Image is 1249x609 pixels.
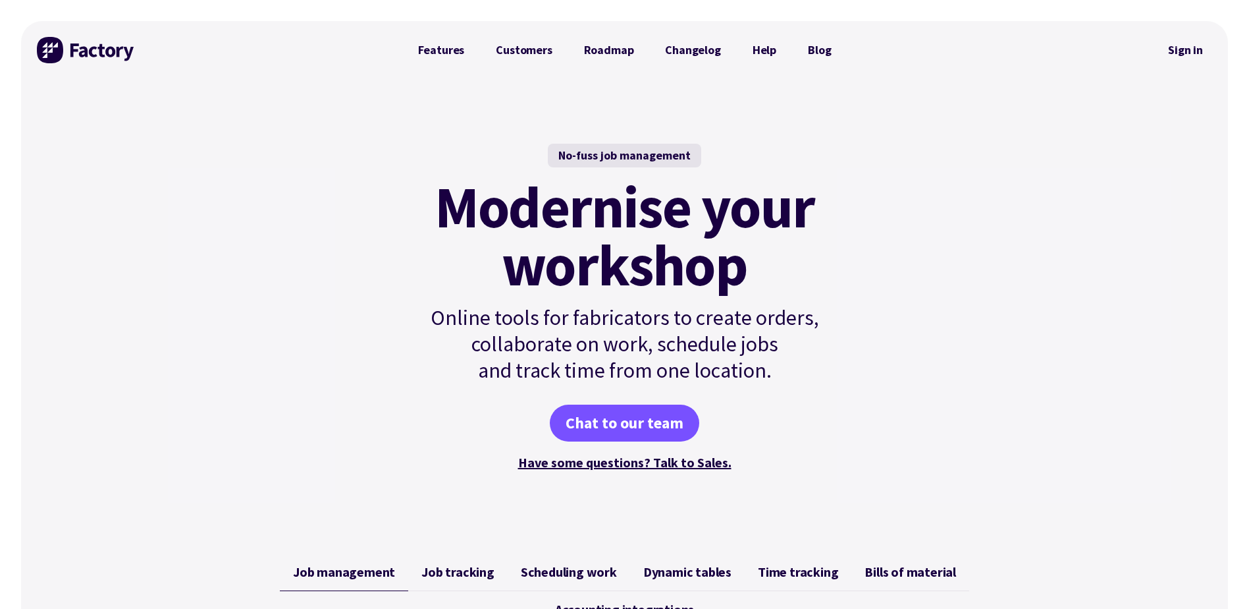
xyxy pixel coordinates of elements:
img: Factory [37,37,136,63]
a: Changelog [649,37,736,63]
div: No-fuss job management [548,144,701,167]
span: Job tracking [421,564,494,580]
span: Time tracking [758,564,838,580]
a: Have some questions? Talk to Sales. [518,454,731,471]
nav: Primary Navigation [402,37,847,63]
span: Dynamic tables [643,564,731,580]
a: Sign in [1159,35,1212,65]
nav: Secondary Navigation [1159,35,1212,65]
span: Scheduling work [521,564,617,580]
span: Job management [293,564,395,580]
a: Chat to our team [550,405,699,442]
a: Roadmap [568,37,650,63]
mark: Modernise your workshop [435,178,814,294]
span: Bills of material [864,564,956,580]
p: Online tools for fabricators to create orders, collaborate on work, schedule jobs and track time ... [402,304,847,384]
a: Customers [480,37,568,63]
a: Blog [792,37,847,63]
a: Help [737,37,792,63]
a: Features [402,37,481,63]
